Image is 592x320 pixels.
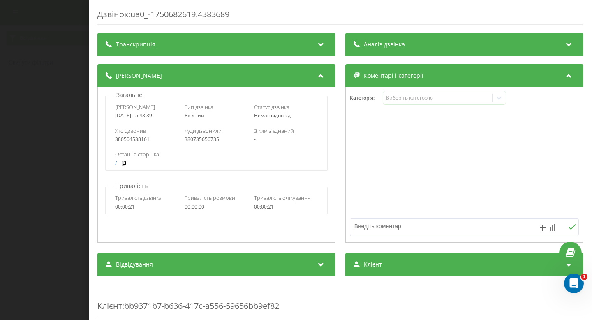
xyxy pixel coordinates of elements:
[254,103,289,111] span: Статус дзвінка
[564,274,584,293] iframe: Intercom live chat
[115,127,146,134] span: Хто дзвонив
[254,204,318,210] div: 00:00:21
[116,72,162,80] span: [PERSON_NAME]
[185,194,235,202] span: Тривалість розмови
[386,95,489,101] div: Виберіть категорію
[115,113,179,118] div: [DATE] 15:43:39
[115,194,162,202] span: Тривалість дзвінка
[116,40,155,49] span: Транскрипція
[364,72,423,80] span: Коментарі і категорії
[97,284,583,316] div: : bb9371b7-b636-417c-a556-59656bb9ef82
[350,95,383,101] h4: Категорія :
[97,300,122,311] span: Клієнт
[115,103,155,111] span: [PERSON_NAME]
[254,194,310,202] span: Тривалість очікування
[185,204,248,210] div: 00:00:00
[185,137,248,142] div: 380735656735
[254,127,294,134] span: З ким з'єднаний
[97,9,583,25] div: Дзвінок : ua0_-1750682619.4383689
[114,182,150,190] p: Тривалість
[185,127,222,134] span: Куди дзвонили
[115,204,179,210] div: 00:00:21
[254,112,292,119] span: Немає відповіді
[115,160,117,166] a: /
[185,112,204,119] span: Вхідний
[115,151,159,158] span: Остання сторінка
[364,260,382,269] span: Клієнт
[115,137,179,142] div: 380504538161
[116,260,153,269] span: Відвідування
[185,103,213,111] span: Тип дзвінка
[581,274,587,280] span: 1
[254,137,318,142] div: -
[364,40,405,49] span: Аналіз дзвінка
[114,91,144,99] p: Загальне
